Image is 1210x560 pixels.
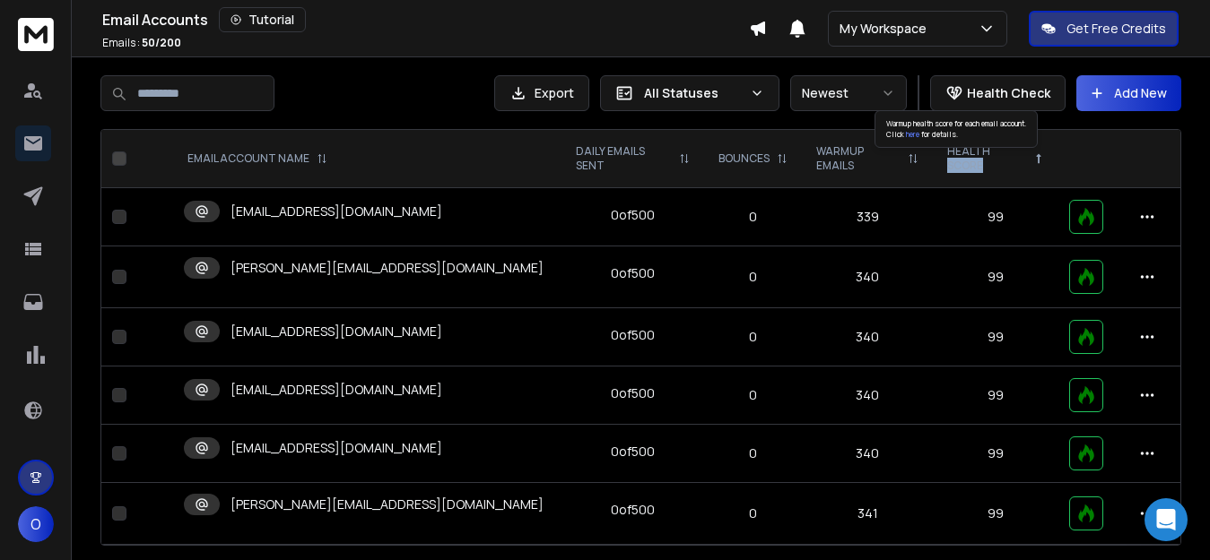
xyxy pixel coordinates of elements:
[219,7,306,32] button: Tutorial
[187,151,327,166] div: EMAIL ACCOUNT NAME
[933,425,1058,483] td: 99
[18,506,54,542] button: O
[715,208,791,226] p: 0
[715,328,791,346] p: 0
[231,259,544,277] p: [PERSON_NAME][EMAIL_ADDRESS][DOMAIN_NAME]
[933,483,1058,545] td: 99
[840,20,934,38] p: My Workspace
[802,483,934,545] td: 341
[1029,11,1179,47] button: Get Free Credits
[933,246,1058,308] td: 99
[576,144,672,173] p: DAILY EMAILS SENT
[644,84,743,102] p: All Statuses
[930,75,1066,111] button: Health Check
[1066,20,1166,38] p: Get Free Credits
[611,206,655,224] div: 0 of 500
[790,75,907,111] button: Newest
[231,439,442,457] p: [EMAIL_ADDRESS][DOMAIN_NAME]
[231,495,544,513] p: [PERSON_NAME][EMAIL_ADDRESS][DOMAIN_NAME]
[933,188,1058,246] td: 99
[718,151,770,166] p: BOUNCES
[611,384,655,402] div: 0 of 500
[102,7,749,32] div: Email Accounts
[611,443,655,461] div: 0 of 500
[1145,498,1188,541] div: Open Intercom Messenger
[715,444,791,462] p: 0
[816,144,901,173] p: WARMUP EMAILS
[933,366,1058,425] td: 99
[802,188,934,246] td: 339
[142,35,181,50] span: 50 / 200
[906,129,919,139] a: here
[102,36,181,50] p: Emails :
[967,84,1050,102] p: Health Check
[802,366,934,425] td: 340
[715,504,791,522] p: 0
[611,326,655,344] div: 0 of 500
[231,381,442,399] p: [EMAIL_ADDRESS][DOMAIN_NAME]
[802,246,934,308] td: 340
[715,268,791,286] p: 0
[494,75,589,111] button: Export
[933,308,1058,366] td: 99
[802,425,934,483] td: 340
[611,264,655,282] div: 0 of 500
[715,386,791,404] p: 0
[231,323,442,340] p: [EMAIL_ADDRESS][DOMAIN_NAME]
[231,202,442,220] p: [EMAIL_ADDRESS][DOMAIN_NAME]
[611,501,655,519] div: 0 of 500
[802,308,934,366] td: 340
[1076,75,1181,111] button: Add New
[886,118,1026,139] span: Warmup health score for each email account. Click for details.
[947,144,1026,173] p: HEALTH SCORE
